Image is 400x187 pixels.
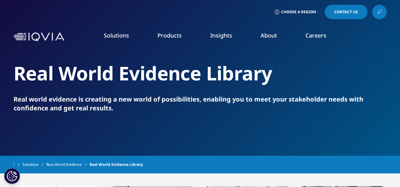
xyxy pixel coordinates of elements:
[14,32,64,42] img: IQVIA Healthcare Information Technology and Pharma Clinical Research Company
[4,168,20,184] button: Definições de cookies
[67,22,387,52] nav: Primary
[157,32,182,39] a: Products
[104,32,129,39] a: Solutions
[325,5,367,19] a: Contact Us
[281,9,316,15] span: Choose a Region
[89,159,143,170] span: Real World Evidence Library
[14,95,387,113] p: Real world evidence is creating a new world of possibilities, enabling you to meet your stakehold...
[305,32,326,39] a: Careers
[46,159,89,170] a: Real World Evidence
[261,32,277,39] a: About
[14,61,387,85] h2: Real World Evidence Library
[22,159,46,170] a: Solutions
[334,10,358,14] span: Contact Us
[210,32,232,39] a: Insights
